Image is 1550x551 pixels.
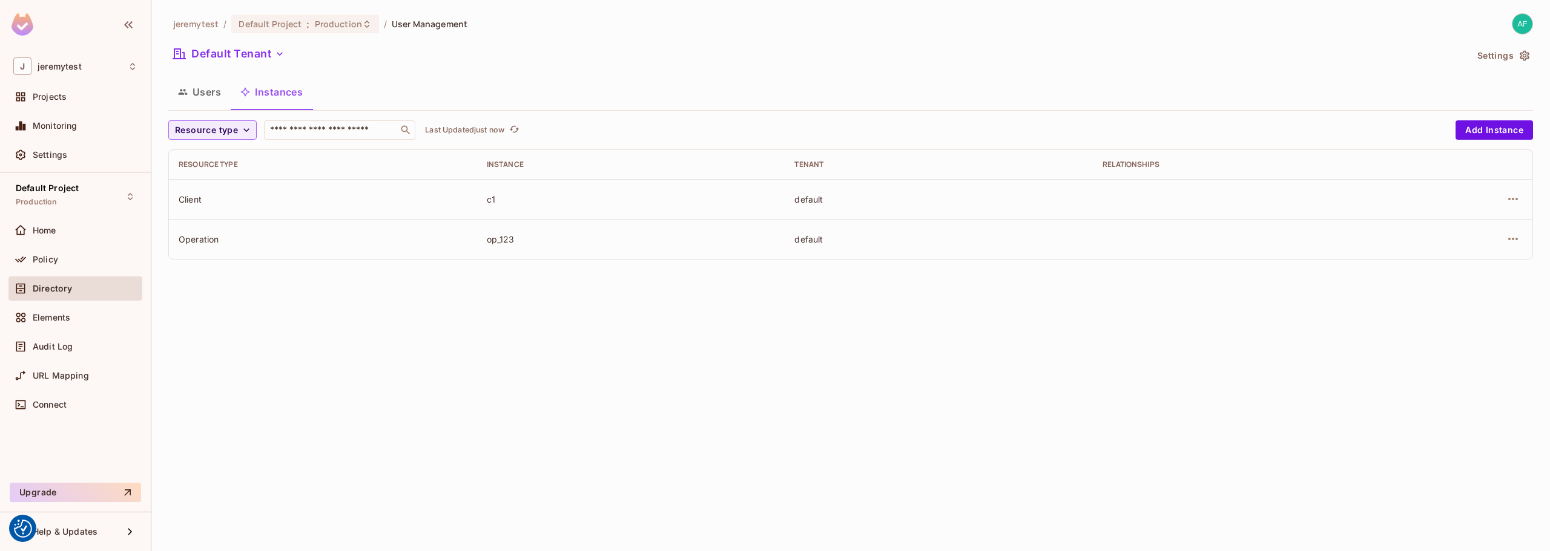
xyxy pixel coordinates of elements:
div: op_123 [487,233,776,245]
div: Client [179,194,467,205]
div: Tenant [794,160,1083,169]
span: Workspace: jeremytest [38,62,82,71]
span: : [306,19,310,29]
span: Connect [33,400,67,409]
span: Production [16,197,58,207]
div: c1 [487,194,776,205]
div: Relationships [1103,160,1391,169]
span: the active workspace [173,18,219,30]
img: Revisit consent button [14,520,32,538]
button: Upgrade [10,483,141,502]
span: refresh [509,124,519,136]
span: Monitoring [33,121,77,131]
span: J [13,57,31,75]
img: SReyMgAAAABJRU5ErkJggg== [12,13,33,36]
button: Resource type [168,120,257,140]
span: Click to refresh data [504,123,521,137]
span: Default Project [16,183,79,193]
button: Add Instance [1456,120,1533,140]
button: Settings [1472,46,1533,65]
span: Resource type [175,123,238,138]
span: Projects [33,92,67,102]
div: default [794,194,1083,205]
span: Policy [33,255,58,264]
div: Instance [487,160,776,169]
button: Instances [231,77,312,107]
span: User Management [392,18,467,30]
button: Default Tenant [168,44,289,64]
button: refresh [507,123,521,137]
span: Production [315,18,362,30]
li: / [384,18,387,30]
span: Audit Log [33,342,73,351]
span: Directory [33,284,72,293]
li: / [223,18,226,30]
span: Default Project [239,18,302,30]
button: Users [168,77,231,107]
span: Help & Updates [33,527,97,536]
span: URL Mapping [33,371,89,380]
img: Aliaksei Fedaruk [1512,14,1532,34]
p: Last Updated just now [425,125,504,135]
span: Elements [33,313,70,322]
div: Operation [179,233,467,245]
div: default [794,233,1083,245]
div: Resource type [179,160,467,169]
button: Consent Preferences [14,520,32,538]
span: Settings [33,150,67,160]
span: Home [33,226,56,235]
